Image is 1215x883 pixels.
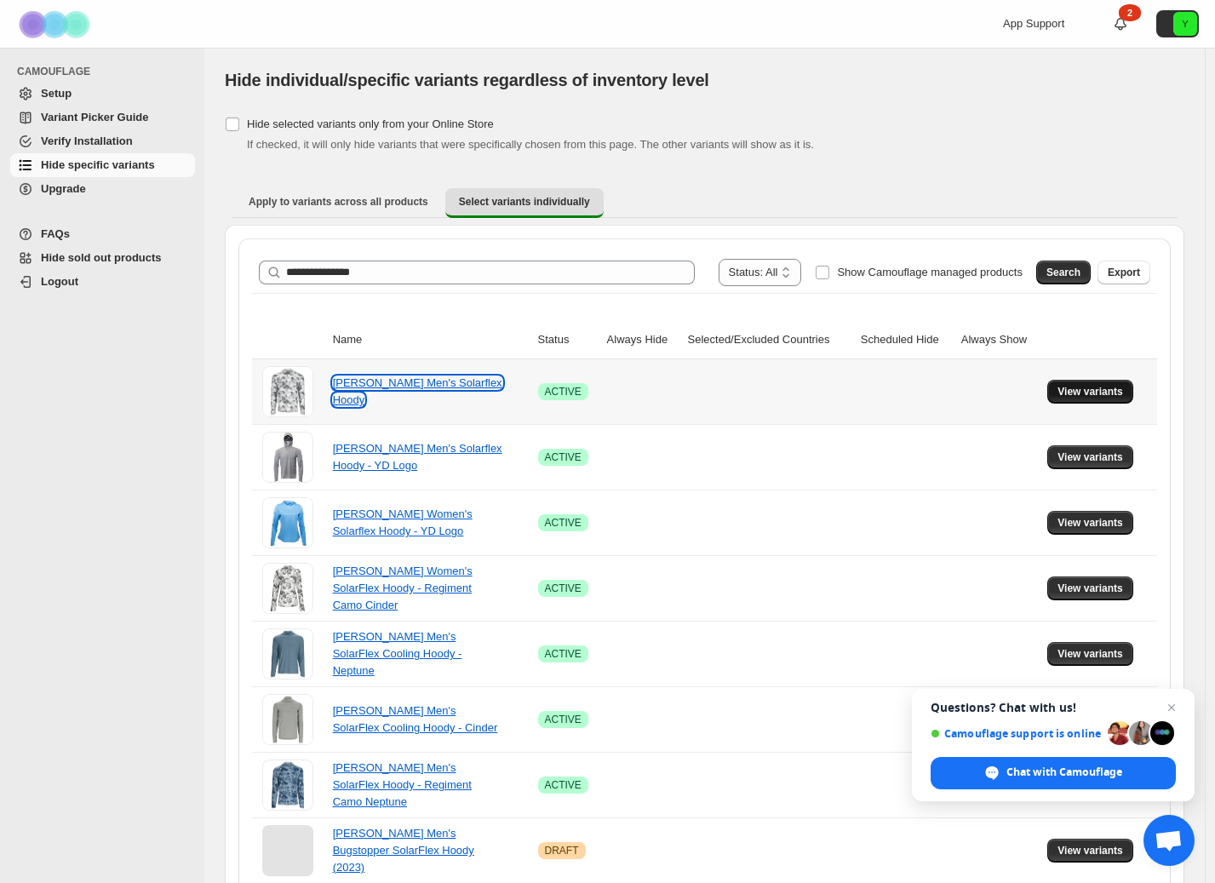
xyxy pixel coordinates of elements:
span: Hide individual/specific variants regardless of inventory level [225,71,709,89]
span: CAMOUFLAGE [17,65,196,78]
span: ACTIVE [545,385,582,398]
span: Camouflage support is online [931,727,1102,740]
a: [PERSON_NAME] Men's Solarflex Hoody - YD Logo [333,442,502,472]
a: Verify Installation [10,129,195,153]
button: View variants [1047,511,1133,535]
img: Simms Men's Solarflex Hoody [262,366,313,417]
a: Hide sold out products [10,246,195,270]
a: Setup [10,82,195,106]
span: Setup [41,87,72,100]
span: View variants [1057,647,1123,661]
img: Simms Women's SolarFlex Hoody - Regiment Camo Cinder [262,563,313,614]
span: Questions? Chat with us! [931,701,1176,714]
button: Search [1036,261,1091,284]
a: [PERSON_NAME] Men's SolarFlex Cooling Hoody - Cinder [333,704,498,734]
span: Logout [41,275,78,288]
a: [PERSON_NAME] Women's Solarflex Hoody - YD Logo [333,507,473,537]
span: Hide specific variants [41,158,155,171]
span: ACTIVE [545,516,582,530]
span: View variants [1057,385,1123,398]
span: View variants [1057,516,1123,530]
span: FAQs [41,227,70,240]
div: 2 [1119,4,1141,21]
span: Variant Picker Guide [41,111,148,123]
span: Select variants individually [459,195,590,209]
img: Camouflage [14,1,99,48]
span: If checked, it will only hide variants that were specifically chosen from this page. The other va... [247,138,814,151]
span: Hide sold out products [41,251,162,264]
button: View variants [1047,642,1133,666]
span: Chat with Camouflage [931,757,1176,789]
span: ACTIVE [545,582,582,595]
span: View variants [1057,844,1123,857]
span: Apply to variants across all products [249,195,428,209]
a: [PERSON_NAME] Men's SolarFlex Hoody - Regiment Camo Neptune [333,761,472,808]
a: FAQs [10,222,195,246]
span: ACTIVE [545,778,582,792]
a: Variant Picker Guide [10,106,195,129]
button: View variants [1047,445,1133,469]
span: ACTIVE [545,647,582,661]
span: DRAFT [545,844,579,857]
a: Upgrade [10,177,195,201]
button: View variants [1047,839,1133,863]
button: View variants [1047,576,1133,600]
span: Chat with Camouflage [1006,765,1122,780]
button: Export [1098,261,1150,284]
span: ACTIVE [545,713,582,726]
button: Avatar with initials Y [1156,10,1199,37]
th: Name [328,321,533,359]
a: [PERSON_NAME] Men's SolarFlex Cooling Hoody - Neptune [333,630,462,677]
th: Always Hide [602,321,683,359]
a: 2 [1112,15,1129,32]
img: Simms Men's Solarflex Hoody - YD Logo [262,432,313,483]
th: Selected/Excluded Countries [683,321,856,359]
span: Search [1046,266,1080,279]
button: View variants [1047,380,1133,404]
span: Export [1108,266,1140,279]
span: Avatar with initials Y [1173,12,1197,36]
span: View variants [1057,450,1123,464]
img: Simms Men's SolarFlex Cooling Hoody - Neptune [262,628,313,679]
th: Always Show [956,321,1042,359]
button: Select variants individually [445,188,604,218]
span: Hide selected variants only from your Online Store [247,118,494,130]
text: Y [1182,19,1189,29]
img: Simms Men's SolarFlex Hoody - Regiment Camo Neptune [262,760,313,811]
a: [PERSON_NAME] Men's Bugstopper SolarFlex Hoody (2023) [333,827,474,874]
a: Open chat [1143,815,1195,866]
a: Logout [10,270,195,294]
span: App Support [1003,17,1064,30]
span: Show Camouflage managed products [837,266,1023,278]
span: Verify Installation [41,135,133,147]
span: ACTIVE [545,450,582,464]
button: Apply to variants across all products [235,188,442,215]
a: [PERSON_NAME] Women's SolarFlex Hoody - Regiment Camo Cinder [333,565,473,611]
th: Scheduled Hide [856,321,956,359]
span: View variants [1057,582,1123,595]
span: Upgrade [41,182,86,195]
th: Status [533,321,602,359]
img: Simms Women's Solarflex Hoody - YD Logo [262,497,313,548]
img: Simms Men's SolarFlex Cooling Hoody - Cinder [262,694,313,745]
a: [PERSON_NAME] Men's Solarflex Hoody [333,376,502,406]
a: Hide specific variants [10,153,195,177]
